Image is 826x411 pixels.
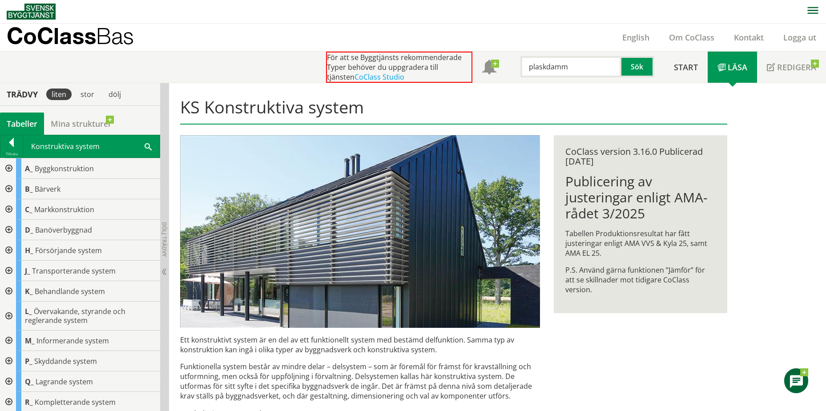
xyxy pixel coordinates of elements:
[724,32,774,43] a: Kontakt
[25,356,32,366] span: P_
[103,89,126,100] div: dölj
[44,113,118,135] a: Mina strukturer
[35,164,94,173] span: Byggkonstruktion
[25,164,33,173] span: A_
[664,52,708,83] a: Start
[161,222,168,257] span: Dölj trädvy
[659,32,724,43] a: Om CoClass
[774,32,826,43] a: Logga ut
[46,89,72,100] div: liten
[777,62,816,73] span: Redigera
[25,377,34,387] span: Q_
[520,56,621,77] input: Sök
[7,4,56,20] img: Svensk Byggtjänst
[35,225,92,235] span: Banöverbyggnad
[25,286,33,296] span: K_
[25,246,33,255] span: H_
[25,266,30,276] span: J_
[7,31,134,41] p: CoClass
[34,205,94,214] span: Markkonstruktion
[355,72,404,82] a: CoClass Studio
[25,306,125,325] span: Övervakande, styrande och reglerande system
[145,141,152,151] span: Sök i tabellen
[612,32,659,43] a: English
[621,56,654,77] button: Sök
[36,377,93,387] span: Lagrande system
[35,286,105,296] span: Behandlande system
[25,225,33,235] span: D_
[482,61,496,75] span: Notifikationer
[728,62,747,73] span: Läsa
[7,24,153,51] a: CoClassBas
[96,23,134,49] span: Bas
[565,147,715,166] div: CoClass version 3.16.0 Publicerad [DATE]
[565,173,715,222] h1: Publicering av justeringar enligt AMA-rådet 3/2025
[35,184,60,194] span: Bärverk
[23,135,160,157] div: Konstruktiva system
[2,89,43,99] div: Trädvy
[25,306,32,316] span: L_
[180,135,540,328] img: structural-solar-shading.jpg
[565,229,715,258] p: Tabellen Produktionsresultat har fått justeringar enligt AMA VVS & Kyla 25, samt AMA EL 25.
[180,362,540,401] p: Funktionella system består av mindre delar – delsystem – som är föremål för främst för krav­ställ...
[25,184,33,194] span: B_
[674,62,698,73] span: Start
[565,265,715,294] p: P.S. Använd gärna funktionen ”Jämför” för att se skillnader mot tidigare CoClass version.
[180,335,540,355] p: Ett konstruktivt system är en del av ett funktionellt system med bestämd delfunktion. Samma typ a...
[32,266,116,276] span: Transporterande system
[36,336,109,346] span: Informerande system
[25,336,35,346] span: M_
[25,205,32,214] span: C_
[35,397,116,407] span: Kompletterande system
[34,356,97,366] span: Skyddande system
[708,52,757,83] a: Läsa
[75,89,100,100] div: stor
[757,52,826,83] a: Redigera
[180,97,727,125] h1: KS Konstruktiva system
[35,246,102,255] span: Försörjande system
[0,150,23,157] div: Tillbaka
[326,52,472,83] div: För att se Byggtjänsts rekommenderade Typer behöver du uppgradera till tjänsten
[25,397,33,407] span: R_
